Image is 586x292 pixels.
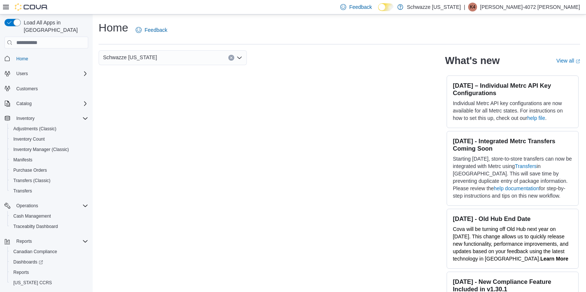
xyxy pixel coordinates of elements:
[10,258,46,266] a: Dashboards
[407,3,461,11] p: Schwazze [US_STATE]
[7,165,91,175] button: Purchase Orders
[453,155,572,199] p: Starting [DATE], store-to-store transfers can now be integrated with Metrc using in [GEOGRAPHIC_D...
[349,3,372,11] span: Feedback
[13,224,58,229] span: Traceabilty Dashboard
[13,114,88,123] span: Inventory
[13,249,57,255] span: Canadian Compliance
[10,278,55,287] a: [US_STATE] CCRS
[10,212,88,221] span: Cash Management
[16,86,38,92] span: Customers
[10,258,88,266] span: Dashboards
[16,56,28,62] span: Home
[1,201,91,211] button: Operations
[13,269,29,275] span: Reports
[453,226,569,262] span: Cova will be turning off Old Hub next year on [DATE]. This change allows us to quickly release ne...
[13,280,52,286] span: [US_STATE] CCRS
[103,53,157,62] span: Schwazze [US_STATE]
[13,201,41,210] button: Operations
[236,55,242,61] button: Open list of options
[10,145,72,154] a: Inventory Manager (Classic)
[13,114,37,123] button: Inventory
[10,268,88,277] span: Reports
[13,69,31,78] button: Users
[228,55,234,61] button: Clear input
[10,166,88,175] span: Purchase Orders
[1,53,91,64] button: Home
[1,68,91,79] button: Users
[10,222,88,231] span: Traceabilty Dashboard
[445,55,500,67] h2: What's new
[7,246,91,257] button: Canadian Compliance
[13,136,45,142] span: Inventory Count
[7,155,91,165] button: Manifests
[16,101,32,107] span: Catalog
[10,124,88,133] span: Adjustments (Classic)
[10,268,32,277] a: Reports
[464,3,465,11] p: |
[13,126,56,132] span: Adjustments (Classic)
[7,267,91,278] button: Reports
[13,201,88,210] span: Operations
[7,278,91,288] button: [US_STATE] CCRS
[515,163,537,169] a: Transfers
[480,3,580,11] p: [PERSON_NAME]-4072 [PERSON_NAME]
[15,3,48,11] img: Cova
[7,211,91,221] button: Cash Management
[556,58,580,64] a: View allExternal link
[133,23,170,37] a: Feedback
[13,259,43,265] span: Dashboards
[10,145,88,154] span: Inventory Manager (Classic)
[1,236,91,246] button: Reports
[10,155,88,164] span: Manifests
[7,175,91,186] button: Transfers (Classic)
[7,124,91,134] button: Adjustments (Classic)
[576,59,580,64] svg: External link
[1,83,91,94] button: Customers
[13,84,88,93] span: Customers
[10,247,60,256] a: Canadian Compliance
[540,256,568,262] strong: Learn More
[13,99,34,108] button: Catalog
[453,82,572,97] h3: [DATE] – Individual Metrc API Key Configurations
[7,134,91,144] button: Inventory Count
[7,144,91,155] button: Inventory Manager (Classic)
[453,137,572,152] h3: [DATE] - Integrated Metrc Transfers Coming Soon
[494,185,539,191] a: help documentation
[13,178,50,184] span: Transfers (Classic)
[10,135,88,144] span: Inventory Count
[13,69,88,78] span: Users
[527,115,545,121] a: help file
[10,222,61,231] a: Traceabilty Dashboard
[13,54,88,63] span: Home
[10,124,59,133] a: Adjustments (Classic)
[16,71,28,77] span: Users
[10,166,50,175] a: Purchase Orders
[10,176,88,185] span: Transfers (Classic)
[145,26,167,34] span: Feedback
[21,19,88,34] span: Load All Apps in [GEOGRAPHIC_DATA]
[13,157,32,163] span: Manifests
[10,212,54,221] a: Cash Management
[7,257,91,267] a: Dashboards
[378,3,394,11] input: Dark Mode
[10,187,88,195] span: Transfers
[10,278,88,287] span: Washington CCRS
[13,99,88,108] span: Catalog
[453,215,572,222] h3: [DATE] - Old Hub End Date
[7,221,91,232] button: Traceabilty Dashboard
[13,213,51,219] span: Cash Management
[470,3,476,11] span: K4
[13,237,35,246] button: Reports
[16,203,38,209] span: Operations
[10,187,35,195] a: Transfers
[13,84,41,93] a: Customers
[1,98,91,109] button: Catalog
[468,3,477,11] div: Karen-4072 Collazo
[13,167,47,173] span: Purchase Orders
[13,188,32,194] span: Transfers
[1,113,91,124] button: Inventory
[10,135,48,144] a: Inventory Count
[453,100,572,122] p: Individual Metrc API key configurations are now available for all Metrc states. For instructions ...
[16,115,34,121] span: Inventory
